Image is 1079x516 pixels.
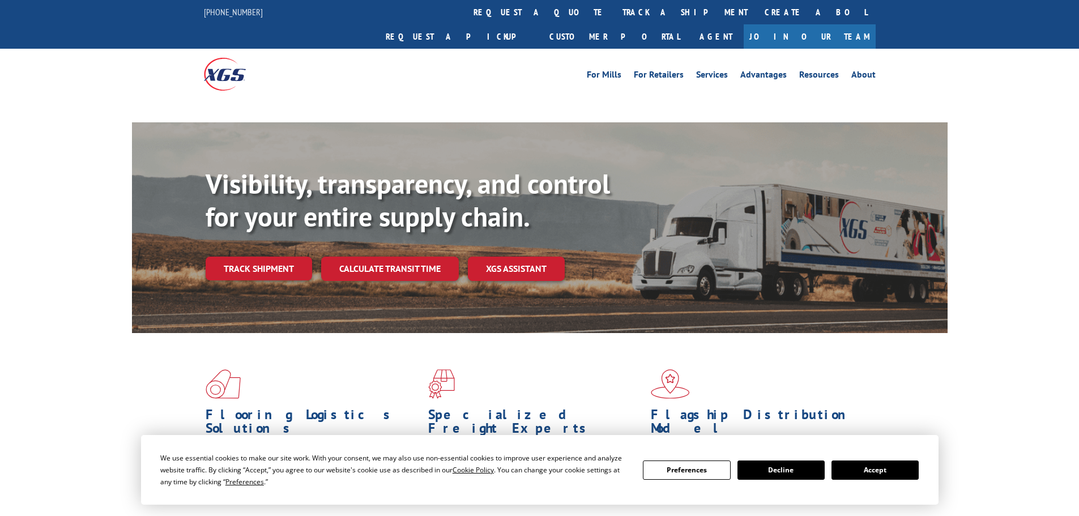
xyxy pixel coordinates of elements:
[468,257,565,281] a: XGS ASSISTANT
[225,477,264,487] span: Preferences
[634,70,684,83] a: For Retailers
[321,257,459,281] a: Calculate transit time
[851,70,876,83] a: About
[643,460,730,480] button: Preferences
[206,257,312,280] a: Track shipment
[206,408,420,441] h1: Flooring Logistics Solutions
[206,166,610,234] b: Visibility, transparency, and control for your entire supply chain.
[377,24,541,49] a: Request a pickup
[204,6,263,18] a: [PHONE_NUMBER]
[206,369,241,399] img: xgs-icon-total-supply-chain-intelligence-red
[651,369,690,399] img: xgs-icon-flagship-distribution-model-red
[160,452,629,488] div: We use essential cookies to make our site work. With your consent, we may also use non-essential ...
[541,24,688,49] a: Customer Portal
[428,369,455,399] img: xgs-icon-focused-on-flooring-red
[737,460,825,480] button: Decline
[831,460,919,480] button: Accept
[587,70,621,83] a: For Mills
[688,24,744,49] a: Agent
[651,408,865,441] h1: Flagship Distribution Model
[696,70,728,83] a: Services
[428,408,642,441] h1: Specialized Freight Experts
[453,465,494,475] span: Cookie Policy
[740,70,787,83] a: Advantages
[744,24,876,49] a: Join Our Team
[799,70,839,83] a: Resources
[141,435,939,505] div: Cookie Consent Prompt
